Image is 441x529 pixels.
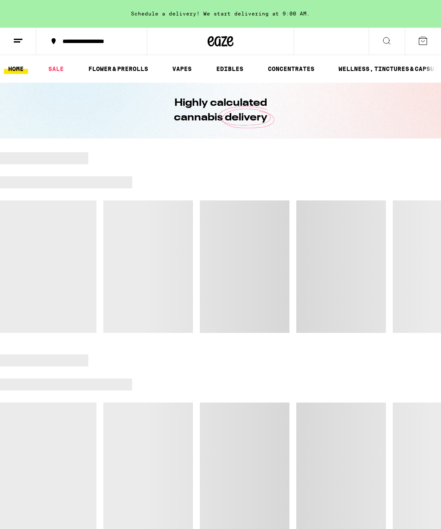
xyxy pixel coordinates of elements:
a: CONCENTRATES [264,64,319,74]
a: FLOWER & PREROLLS [84,64,152,74]
h1: Highly calculated cannabis delivery [149,96,292,125]
a: SALE [44,64,68,74]
a: VAPES [168,64,196,74]
a: HOME [4,64,28,74]
a: EDIBLES [212,64,248,74]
